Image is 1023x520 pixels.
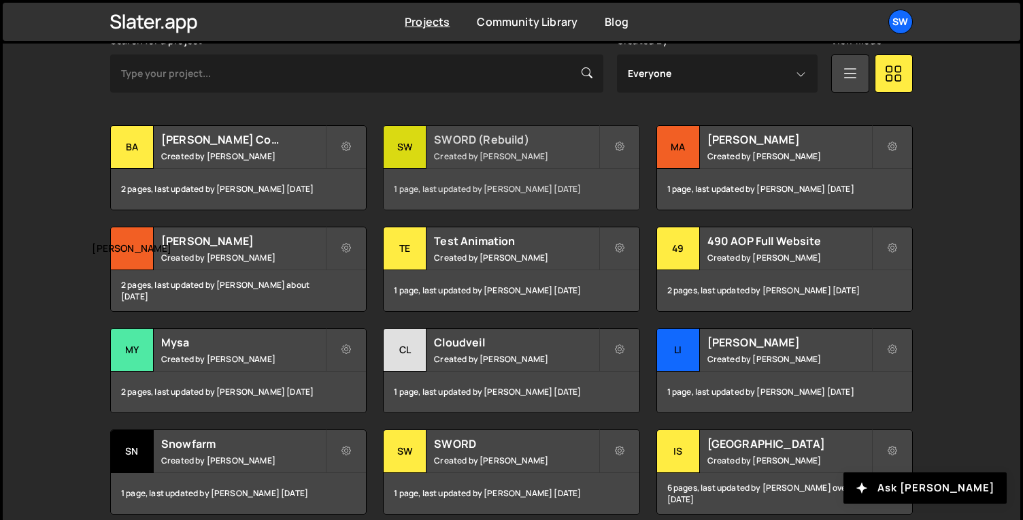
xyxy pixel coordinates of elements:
[657,227,700,270] div: 49
[434,252,598,263] small: Created by [PERSON_NAME]
[384,227,426,270] div: Te
[111,329,154,372] div: My
[434,436,598,451] h2: SWORD
[161,436,325,451] h2: Snowfarm
[383,125,639,210] a: SW SWORD (Rebuild) Created by [PERSON_NAME] 1 page, last updated by [PERSON_NAME] [DATE]
[707,150,871,162] small: Created by [PERSON_NAME]
[707,132,871,147] h2: [PERSON_NAME]
[384,126,426,169] div: SW
[161,353,325,365] small: Created by [PERSON_NAME]
[605,14,628,29] a: Blog
[110,54,603,93] input: Type your project...
[707,455,871,466] small: Created by [PERSON_NAME]
[707,353,871,365] small: Created by [PERSON_NAME]
[161,132,325,147] h2: [PERSON_NAME] Code Refresh
[657,329,700,372] div: Li
[656,227,913,312] a: 49 490 AOP Full Website Created by [PERSON_NAME] 2 pages, last updated by [PERSON_NAME] [DATE]
[161,150,325,162] small: Created by [PERSON_NAME]
[383,429,639,515] a: SW SWORD Created by [PERSON_NAME] 1 page, last updated by [PERSON_NAME] [DATE]
[111,430,154,473] div: Sn
[434,455,598,466] small: Created by [PERSON_NAME]
[707,233,871,248] h2: 490 AOP Full Website
[656,125,913,210] a: Ma [PERSON_NAME] Created by [PERSON_NAME] 1 page, last updated by [PERSON_NAME] [DATE]
[657,473,912,514] div: 6 pages, last updated by [PERSON_NAME] over [DATE]
[110,429,367,515] a: Sn Snowfarm Created by [PERSON_NAME] 1 page, last updated by [PERSON_NAME] [DATE]
[383,328,639,413] a: Cl Cloudveil Created by [PERSON_NAME] 1 page, last updated by [PERSON_NAME] [DATE]
[707,436,871,451] h2: [GEOGRAPHIC_DATA]
[111,270,366,311] div: 2 pages, last updated by [PERSON_NAME] about [DATE]
[110,227,367,312] a: [PERSON_NAME] [PERSON_NAME] Created by [PERSON_NAME] 2 pages, last updated by [PERSON_NAME] about...
[657,372,912,412] div: 1 page, last updated by [PERSON_NAME] [DATE]
[434,353,598,365] small: Created by [PERSON_NAME]
[656,328,913,413] a: Li [PERSON_NAME] Created by [PERSON_NAME] 1 page, last updated by [PERSON_NAME] [DATE]
[161,252,325,263] small: Created by [PERSON_NAME]
[617,35,669,46] label: Created By
[384,430,426,473] div: SW
[843,472,1007,504] button: Ask [PERSON_NAME]
[477,14,577,29] a: Community Library
[707,335,871,350] h2: [PERSON_NAME]
[405,14,450,29] a: Projects
[657,126,700,169] div: Ma
[384,169,639,210] div: 1 page, last updated by [PERSON_NAME] [DATE]
[111,372,366,412] div: 2 pages, last updated by [PERSON_NAME] [DATE]
[657,270,912,311] div: 2 pages, last updated by [PERSON_NAME] [DATE]
[161,335,325,350] h2: Mysa
[434,335,598,350] h2: Cloudveil
[434,132,598,147] h2: SWORD (Rebuild)
[384,329,426,372] div: Cl
[657,169,912,210] div: 1 page, last updated by [PERSON_NAME] [DATE]
[384,372,639,412] div: 1 page, last updated by [PERSON_NAME] [DATE]
[384,270,639,311] div: 1 page, last updated by [PERSON_NAME] [DATE]
[657,430,700,473] div: Is
[110,125,367,210] a: Ba [PERSON_NAME] Code Refresh Created by [PERSON_NAME] 2 pages, last updated by [PERSON_NAME] [DATE]
[110,35,202,46] label: Search for a project
[111,126,154,169] div: Ba
[384,473,639,514] div: 1 page, last updated by [PERSON_NAME] [DATE]
[111,169,366,210] div: 2 pages, last updated by [PERSON_NAME] [DATE]
[111,473,366,514] div: 1 page, last updated by [PERSON_NAME] [DATE]
[161,455,325,466] small: Created by [PERSON_NAME]
[707,252,871,263] small: Created by [PERSON_NAME]
[161,233,325,248] h2: [PERSON_NAME]
[383,227,639,312] a: Te Test Animation Created by [PERSON_NAME] 1 page, last updated by [PERSON_NAME] [DATE]
[110,328,367,413] a: My Mysa Created by [PERSON_NAME] 2 pages, last updated by [PERSON_NAME] [DATE]
[111,227,154,270] div: [PERSON_NAME]
[434,150,598,162] small: Created by [PERSON_NAME]
[656,429,913,515] a: Is [GEOGRAPHIC_DATA] Created by [PERSON_NAME] 6 pages, last updated by [PERSON_NAME] over [DATE]
[434,233,598,248] h2: Test Animation
[888,10,913,34] a: SW
[831,35,882,46] label: View Mode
